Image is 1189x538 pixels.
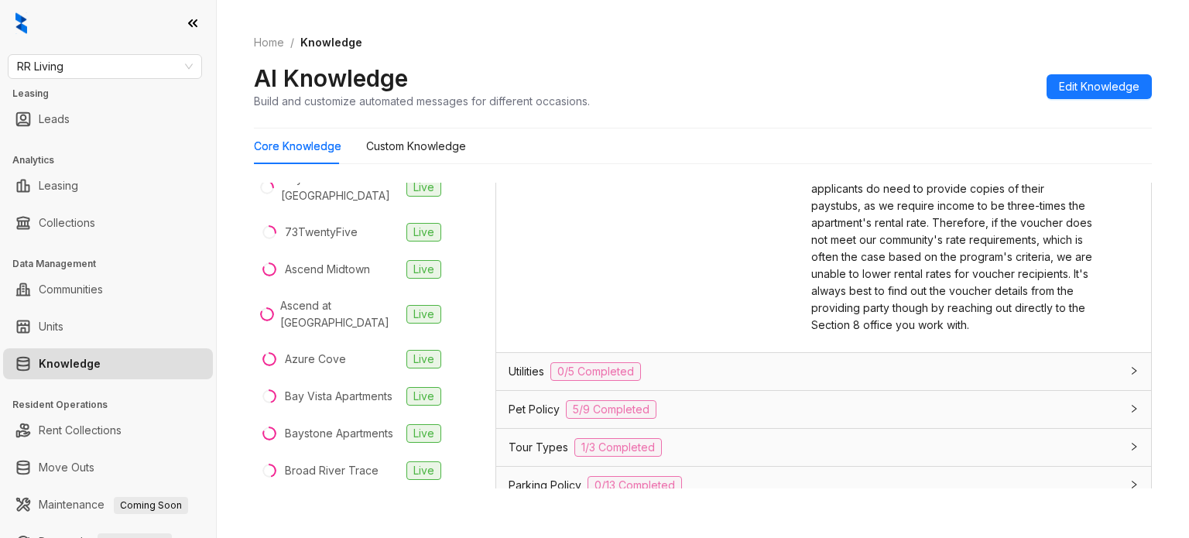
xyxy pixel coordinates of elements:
div: Custom Knowledge [366,138,466,155]
a: Communities [39,274,103,305]
div: Ascend at [GEOGRAPHIC_DATA] [280,297,400,331]
li: / [290,34,294,51]
h2: AI Knowledge [254,63,408,93]
span: Knowledge [300,36,362,49]
h3: Leasing [12,87,216,101]
li: Leasing [3,170,213,201]
a: Move Outs [39,452,94,483]
span: Live [406,260,441,279]
span: Edit Knowledge [1059,78,1139,95]
div: 73TwentyFive [285,224,358,241]
span: collapsed [1129,480,1139,489]
span: RR Living [17,55,193,78]
a: Collections [39,207,95,238]
button: Edit Knowledge [1047,74,1152,99]
span: Live [406,387,441,406]
div: Baystone Apartments [285,425,393,442]
img: logo [15,12,27,34]
li: Collections [3,207,213,238]
li: Units [3,311,213,342]
span: Pet Policy [509,401,560,418]
li: Communities [3,274,213,305]
a: Knowledge [39,348,101,379]
span: Live [406,461,441,480]
li: Move Outs [3,452,213,483]
a: Home [251,34,287,51]
li: Knowledge [3,348,213,379]
span: Live [406,350,441,368]
span: Live [406,305,441,324]
li: Leads [3,104,213,135]
span: Thank you for inquiring! At our community, we accept multiple forms of payment. Voucher programs ... [811,63,1092,331]
span: 0/13 Completed [588,476,682,495]
span: Utilities [509,363,544,380]
span: Coming Soon [114,497,188,514]
span: 5/9 Completed [566,400,656,419]
span: Live [406,424,441,443]
div: Pet Policy5/9 Completed [496,391,1151,428]
div: Parking Policy0/13 Completed [496,467,1151,504]
a: Units [39,311,63,342]
span: Live [406,223,441,242]
div: Ascend Midtown [285,261,370,278]
div: Utilities0/5 Completed [496,353,1151,390]
span: 1/3 Completed [574,438,662,457]
div: Core Knowledge [254,138,341,155]
h3: Analytics [12,153,216,167]
h3: Data Management [12,257,216,271]
span: 0/5 Completed [550,362,641,381]
span: Live [406,178,441,197]
li: Rent Collections [3,415,213,446]
a: Leads [39,104,70,135]
div: Tour Types1/3 Completed [496,429,1151,466]
span: collapsed [1129,404,1139,413]
div: 5iftyone [GEOGRAPHIC_DATA] [281,170,400,204]
a: Leasing [39,170,78,201]
li: Maintenance [3,489,213,520]
span: collapsed [1129,442,1139,451]
div: Broad River Trace [285,462,379,479]
a: Rent Collections [39,415,122,446]
div: Bay Vista Apartments [285,388,392,405]
span: Tour Types [509,439,568,456]
div: Azure Cove [285,351,346,368]
h3: Resident Operations [12,398,216,412]
div: Build and customize automated messages for different occasions. [254,93,590,109]
span: Parking Policy [509,477,581,494]
span: collapsed [1129,366,1139,375]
